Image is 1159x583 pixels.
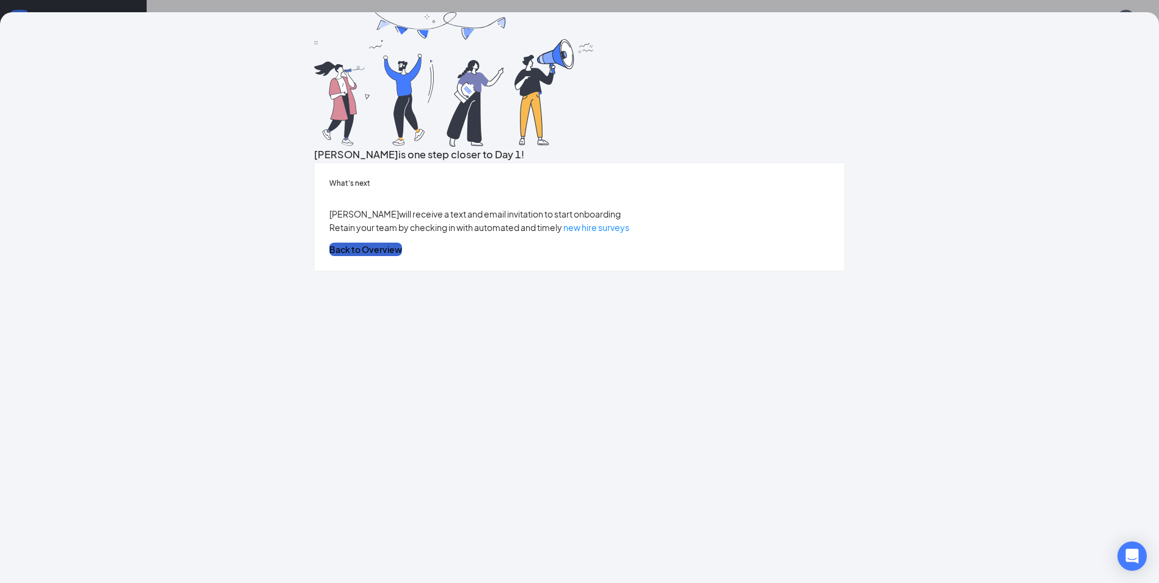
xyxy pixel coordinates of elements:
p: [PERSON_NAME] will receive a text and email invitation to start onboarding [329,207,830,221]
p: Retain your team by checking in with automated and timely [329,221,830,234]
img: you are all set [314,12,595,147]
div: Open Intercom Messenger [1117,541,1147,571]
h3: [PERSON_NAME] is one step closer to Day 1! [314,147,845,163]
a: new hire surveys [563,222,629,233]
button: Back to Overview [329,243,402,256]
h5: What’s next [329,178,830,189]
